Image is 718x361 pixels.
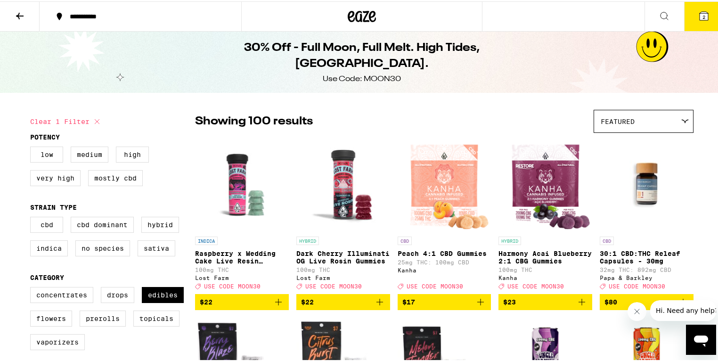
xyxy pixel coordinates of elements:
a: Open page for 30:1 CBD:THC Releaf Capsules - 30mg from Papa & Barkley [600,136,694,293]
label: CBD [30,215,63,231]
span: USE CODE MOON30 [507,282,564,288]
a: Open page for Peach 4:1 CBD Gummies from Kanha [398,136,491,293]
button: Add to bag [498,293,592,309]
legend: Strain Type [30,202,77,210]
p: CBD [398,235,412,244]
div: Use Code: MOON30 [323,73,401,83]
label: No Species [75,239,130,255]
label: Hybrid [141,215,179,231]
p: INDICA [195,235,218,244]
p: 25mg THC: 100mg CBD [398,258,491,264]
legend: Category [30,272,64,280]
span: Hi. Need any help? [6,7,68,14]
p: HYBRID [498,235,521,244]
iframe: Message from company [650,299,716,320]
button: Add to bag [296,293,390,309]
button: Clear 1 filter [30,108,103,132]
p: Dark Cherry Illuminati OG Live Rosin Gummies [296,248,390,263]
p: Showing 100 results [195,112,313,128]
span: $22 [200,297,212,304]
label: Drops [101,286,134,302]
img: Lost Farm - Dark Cherry Illuminati OG Live Rosin Gummies [296,136,390,230]
legend: Potency [30,132,60,139]
label: Very High [30,169,81,185]
button: Add to bag [195,293,289,309]
span: USE CODE MOON30 [204,282,261,288]
p: 32mg THC: 892mg CBD [600,265,694,271]
span: Featured [601,116,635,124]
a: Open page for Harmony Acai Blueberry 2:1 CBG Gummies from Kanha [498,136,592,293]
button: Add to bag [600,293,694,309]
p: CBD [600,235,614,244]
label: Indica [30,239,68,255]
iframe: Close message [628,301,646,320]
label: Sativa [138,239,175,255]
h1: 30% Off - Full Moon, Full Melt. High Tides, [GEOGRAPHIC_DATA]. [190,39,533,71]
div: Lost Farm [195,273,289,279]
label: Medium [71,145,108,161]
p: Raspberry x Wedding Cake Live Resin Gummies [195,248,289,263]
p: Harmony Acai Blueberry 2:1 CBG Gummies [498,248,592,263]
p: Peach 4:1 CBD Gummies [398,248,491,256]
span: $22 [301,297,314,304]
div: Lost Farm [296,273,390,279]
button: Add to bag [398,293,491,309]
img: Lost Farm - Raspberry x Wedding Cake Live Resin Gummies [195,136,289,230]
img: Papa & Barkley - 30:1 CBD:THC Releaf Capsules - 30mg [600,136,694,230]
span: USE CODE MOON30 [407,282,463,288]
span: 2 [702,13,705,18]
span: $80 [604,297,617,304]
label: Prerolls [80,309,126,325]
img: Kanha - Harmony Acai Blueberry 2:1 CBG Gummies [499,136,592,230]
span: USE CODE MOON30 [609,282,665,288]
label: Vaporizers [30,333,85,349]
a: Open page for Raspberry x Wedding Cake Live Resin Gummies from Lost Farm [195,136,289,293]
img: Kanha - Peach 4:1 CBD Gummies [398,136,490,230]
label: Edibles [142,286,184,302]
div: Kanha [498,273,592,279]
p: 100mg THC [195,265,289,271]
label: Flowers [30,309,72,325]
p: 30:1 CBD:THC Releaf Capsules - 30mg [600,248,694,263]
a: Open page for Dark Cherry Illuminati OG Live Rosin Gummies from Lost Farm [296,136,390,293]
iframe: Button to launch messaging window [686,323,716,353]
div: Papa & Barkley [600,273,694,279]
span: $23 [503,297,516,304]
label: Topicals [133,309,179,325]
label: CBD Dominant [71,215,134,231]
label: Concentrates [30,286,93,302]
p: 100mg THC [498,265,592,271]
p: 100mg THC [296,265,390,271]
label: Low [30,145,63,161]
label: High [116,145,149,161]
div: Kanha [398,266,491,272]
p: HYBRID [296,235,319,244]
span: USE CODE MOON30 [305,282,362,288]
span: $17 [402,297,415,304]
label: Mostly CBD [88,169,143,185]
